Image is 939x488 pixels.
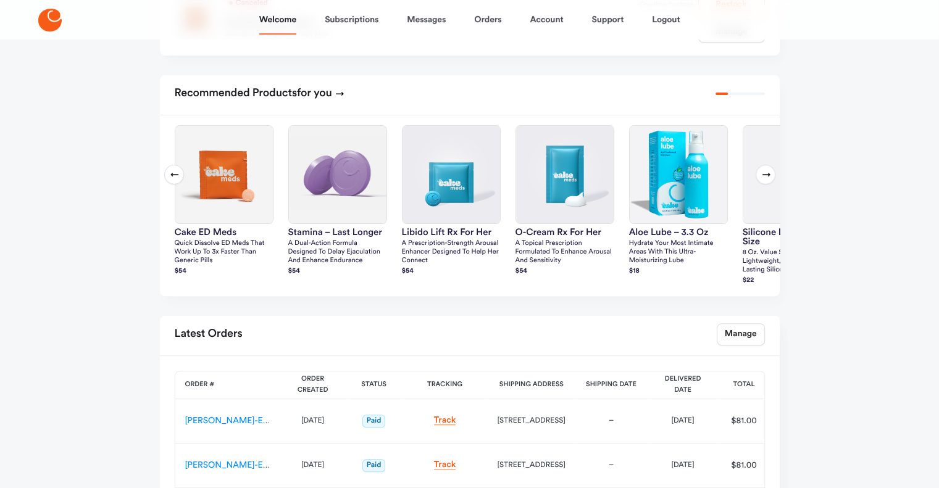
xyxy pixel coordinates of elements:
[185,416,308,425] a: [PERSON_NAME]-ES-00152879
[402,268,414,275] strong: $ 54
[743,249,841,275] p: 8 oz. Value size ultra lightweight, extremely long-lasting silicone formula
[743,277,754,284] strong: $ 22
[175,239,273,265] p: Quick dissolve ED Meds that work up to 3x faster than generic pills
[288,268,300,275] strong: $ 54
[402,239,501,265] p: A prescription-strength arousal enhancer designed to help her connect
[175,126,273,223] img: Cake ED Meds
[325,5,378,35] a: Subscriptions
[629,228,728,237] h3: Aloe Lube – 3.3 oz
[280,371,346,399] th: Order Created
[434,460,456,469] a: Track
[515,228,614,237] h3: O-Cream Rx for Her
[515,268,527,275] strong: $ 54
[290,459,336,471] div: [DATE]
[498,459,565,471] div: [STREET_ADDRESS]
[288,228,387,237] h3: Stamina – Last Longer
[402,228,501,237] h3: Libido Lift Rx For Her
[585,459,637,471] div: –
[403,371,488,399] th: Tracking
[185,461,310,469] a: [PERSON_NAME]-ES-00138094
[723,415,765,427] div: $81.00
[362,459,386,472] span: Paid
[402,125,501,277] a: Libido Lift Rx For HerLibido Lift Rx For HerA prescription-strength arousal enhancer designed to ...
[297,88,332,99] span: for you
[175,228,273,237] h3: Cake ED Meds
[403,126,500,223] img: Libido Lift Rx For Her
[488,371,575,399] th: Shipping Address
[290,415,336,427] div: [DATE]
[346,371,403,399] th: Status
[474,5,501,35] a: Orders
[175,268,186,275] strong: $ 54
[575,371,647,399] th: Shipping Date
[407,5,446,35] a: Messages
[516,126,614,223] img: O-Cream Rx for Her
[629,125,728,277] a: Aloe Lube – 3.3 ozAloe Lube – 3.3 ozHydrate your most intimate areas with this ultra-moisturizing...
[498,415,565,427] div: [STREET_ADDRESS]
[515,125,614,277] a: O-Cream Rx for HerO-Cream Rx for HerA topical prescription formulated to enhance arousal and sens...
[288,125,387,277] a: Stamina – Last LongerStamina – Last LongerA dual-action formula designed to delay ejaculation and...
[629,239,728,265] p: Hydrate your most intimate areas with this ultra-moisturizing lube
[591,5,624,35] a: Support
[657,415,709,427] div: [DATE]
[657,459,709,471] div: [DATE]
[175,83,344,105] h2: Recommended Products
[515,239,614,265] p: A topical prescription formulated to enhance arousal and sensitivity
[629,268,640,275] strong: $ 18
[259,5,296,35] a: Welcome
[743,228,841,246] h3: silicone lube – value size
[175,371,280,399] th: Order #
[288,239,387,265] p: A dual-action formula designed to delay ejaculation and enhance endurance
[175,323,243,345] h2: Latest Orders
[647,371,719,399] th: Delivered Date
[743,126,841,223] img: silicone lube – value size
[434,416,456,425] a: Track
[717,323,765,345] a: Manage
[743,125,841,286] a: silicone lube – value sizesilicone lube – value size8 oz. Value size ultra lightweight, extremely...
[630,126,727,223] img: Aloe Lube – 3.3 oz
[723,459,765,471] div: $81.00
[289,126,386,223] img: Stamina – Last Longer
[719,371,769,399] th: Total
[652,5,680,35] a: Logout
[175,125,273,277] a: Cake ED MedsCake ED MedsQuick dissolve ED Meds that work up to 3x faster than generic pills$54
[585,415,637,427] div: –
[362,415,386,428] span: Paid
[530,5,563,35] a: Account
